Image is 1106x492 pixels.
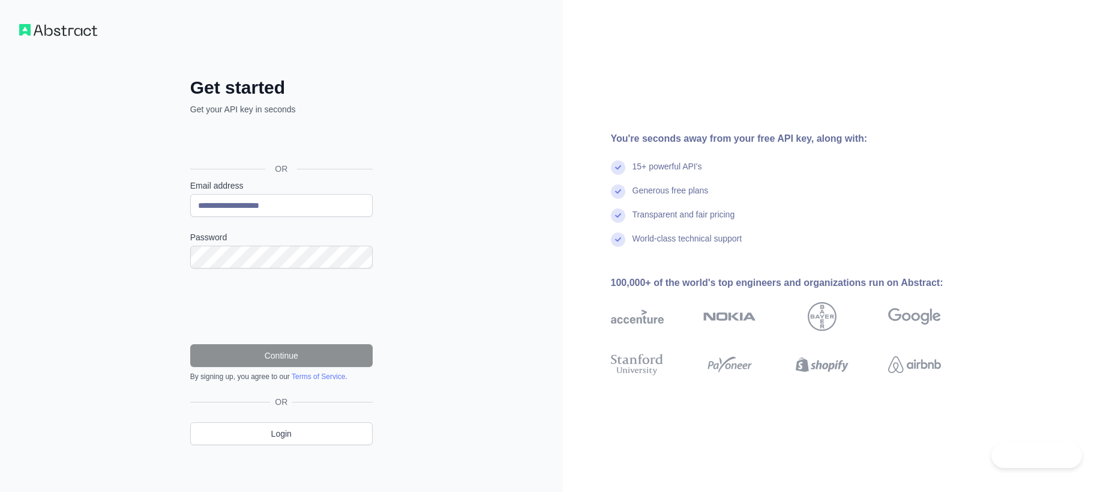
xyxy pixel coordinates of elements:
img: airbnb [888,351,941,378]
img: check mark [611,208,625,223]
span: OR [265,163,297,175]
img: accenture [611,302,664,331]
div: 100,000+ of the world's top engineers and organizations run on Abstract: [611,276,979,290]
img: payoneer [703,351,756,378]
img: Workflow [19,24,97,36]
label: Email address [190,180,373,192]
label: Password [190,231,373,243]
button: Continue [190,344,373,367]
a: Login [190,422,373,445]
img: google [888,302,941,331]
div: World-class technical support [633,232,742,257]
div: Generous free plans [633,184,709,208]
div: Transparent and fair pricing [633,208,735,232]
img: shopify [796,351,849,378]
a: Terms of Service [292,372,345,381]
img: check mark [611,232,625,247]
div: 15+ powerful API's [633,160,702,184]
h2: Get started [190,77,373,99]
span: OR [270,396,292,408]
p: Get your API key in seconds [190,103,373,115]
img: check mark [611,160,625,175]
img: stanford university [611,351,664,378]
img: nokia [703,302,756,331]
div: You're seconds away from your free API key, along with: [611,132,979,146]
iframe: Sign in with Google Button [184,129,376,155]
iframe: reCAPTCHA [190,283,373,330]
img: bayer [808,302,837,331]
div: By signing up, you agree to our . [190,372,373,381]
img: check mark [611,184,625,199]
iframe: Toggle Customer Support [991,443,1082,468]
